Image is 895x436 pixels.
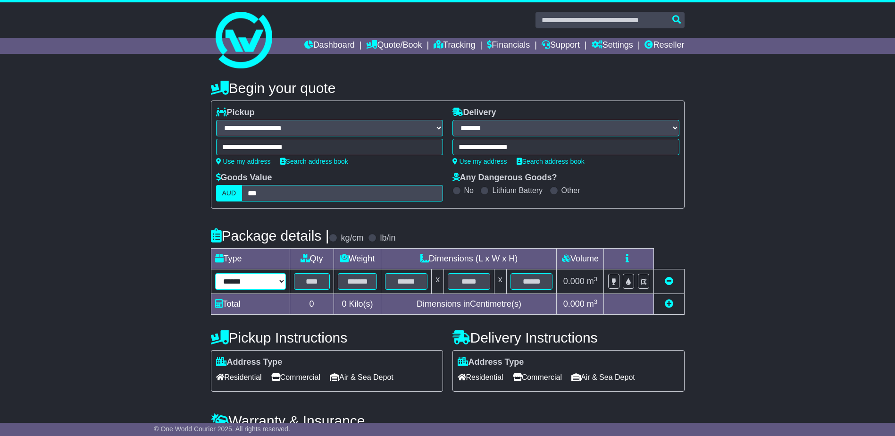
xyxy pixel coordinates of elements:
h4: Begin your quote [211,80,685,96]
label: kg/cm [341,233,363,243]
span: m [587,299,598,309]
a: Add new item [665,299,673,309]
span: Commercial [271,370,320,385]
a: Quote/Book [366,38,422,54]
label: Address Type [216,357,283,368]
label: Goods Value [216,173,272,183]
span: Residential [216,370,262,385]
span: Air & Sea Depot [330,370,393,385]
span: m [587,277,598,286]
label: Address Type [458,357,524,368]
span: Residential [458,370,503,385]
a: Dashboard [304,38,355,54]
a: Search address book [280,158,348,165]
span: © One World Courier 2025. All rights reserved. [154,425,290,433]
td: Dimensions (L x W x H) [381,249,557,269]
a: Use my address [216,158,271,165]
span: Commercial [513,370,562,385]
a: Financials [487,38,530,54]
sup: 3 [594,276,598,283]
td: x [432,269,444,294]
span: Air & Sea Depot [571,370,635,385]
span: 0 [342,299,346,309]
td: Qty [290,249,334,269]
h4: Pickup Instructions [211,330,443,345]
span: 0.000 [563,277,585,286]
label: No [464,186,474,195]
h4: Warranty & Insurance [211,413,685,428]
a: Remove this item [665,277,673,286]
a: Search address book [517,158,585,165]
td: Type [211,249,290,269]
td: x [494,269,506,294]
sup: 3 [594,298,598,305]
label: Other [561,186,580,195]
td: 0 [290,294,334,315]
td: Volume [557,249,604,269]
h4: Delivery Instructions [452,330,685,345]
td: Weight [334,249,381,269]
td: Kilo(s) [334,294,381,315]
label: Delivery [452,108,496,118]
span: 0.000 [563,299,585,309]
a: Use my address [452,158,507,165]
td: Dimensions in Centimetre(s) [381,294,557,315]
a: Support [542,38,580,54]
label: AUD [216,185,243,201]
label: Any Dangerous Goods? [452,173,557,183]
a: Settings [592,38,633,54]
label: lb/in [380,233,395,243]
label: Lithium Battery [492,186,543,195]
td: Total [211,294,290,315]
a: Reseller [644,38,684,54]
h4: Package details | [211,228,329,243]
a: Tracking [434,38,475,54]
label: Pickup [216,108,255,118]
